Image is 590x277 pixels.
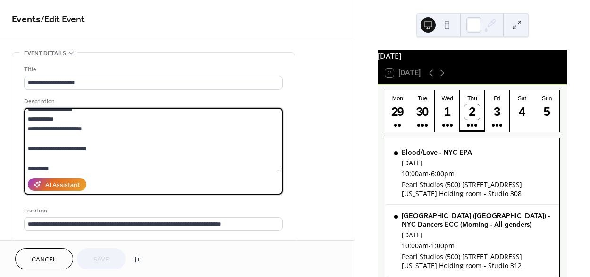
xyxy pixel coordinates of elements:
span: - [429,241,431,250]
div: [DATE] [402,158,551,167]
span: Link to Google Maps [35,239,87,249]
div: Pearl Studios (500) [STREET_ADDRESS][US_STATE] Holding room - Studio 308 [402,180,551,198]
span: Event details [24,49,66,58]
button: Sat4 [510,90,535,132]
div: Wed [438,95,457,102]
span: 1:00pm [431,241,455,250]
div: Tue [413,95,432,102]
button: Wed1 [435,90,460,132]
button: Fri3 [485,90,510,132]
div: Blood/Love - NYC EPA [402,148,551,156]
div: Thu [463,95,482,102]
div: 29 [390,104,405,120]
div: AI Assistant [45,180,80,190]
div: Sun [537,95,556,102]
button: Mon29 [385,90,410,132]
div: 5 [539,104,555,120]
div: [DATE] [378,50,567,62]
span: - [429,169,431,178]
div: [DATE] [402,230,551,239]
div: 3 [489,104,505,120]
button: Thu2 [460,90,485,132]
div: 2 [464,104,480,120]
div: Sat [513,95,532,102]
div: 4 [514,104,530,120]
div: [GEOGRAPHIC_DATA] ([GEOGRAPHIC_DATA]) - NYC Dancers ECC (Morning - All genders) [402,212,551,228]
div: 1 [440,104,455,120]
div: Pearl Studios (500) [STREET_ADDRESS][US_STATE] Holding room - Studio 312 [402,252,551,270]
span: 10:00am [402,169,429,178]
div: Description [24,97,281,106]
div: Fri [488,95,507,102]
div: 30 [415,104,430,120]
button: Sun5 [534,90,559,132]
div: Title [24,65,281,74]
span: 10:00am [402,241,429,250]
div: Mon [388,95,407,102]
button: Tue30 [410,90,435,132]
span: Cancel [32,255,57,265]
button: AI Assistant [28,178,86,191]
div: Location [24,206,281,216]
button: Cancel [15,248,73,269]
span: / Edit Event [41,10,85,29]
span: 6:00pm [431,169,455,178]
a: Events [12,10,41,29]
